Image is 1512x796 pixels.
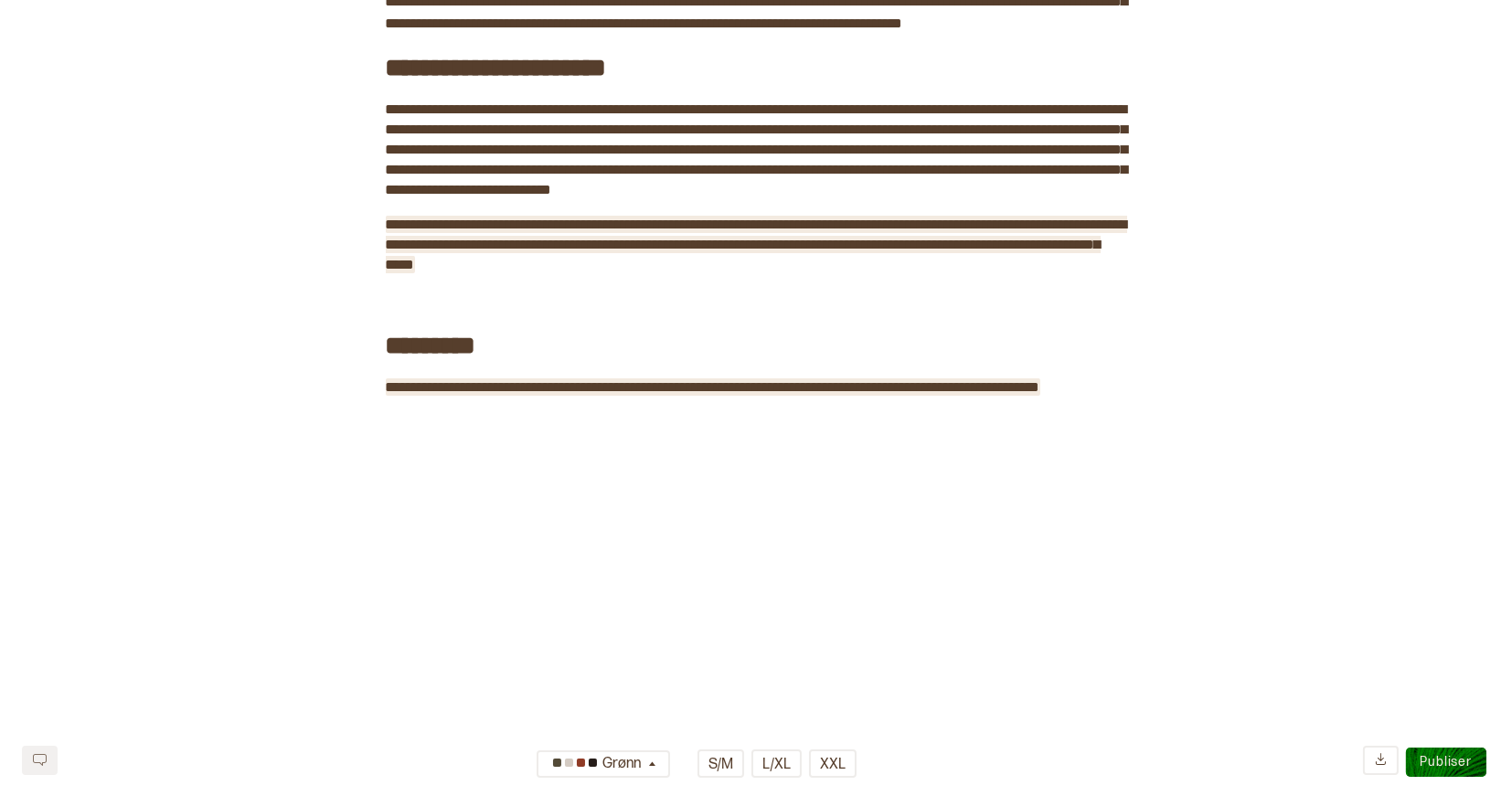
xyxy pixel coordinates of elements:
[751,749,802,778] button: L/XL
[697,749,744,778] button: S/M
[537,750,670,778] button: Grønn
[809,749,857,778] button: XXL
[548,749,645,780] div: Grønn
[1421,754,1472,769] span: Publiser
[1406,748,1486,777] button: Publiser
